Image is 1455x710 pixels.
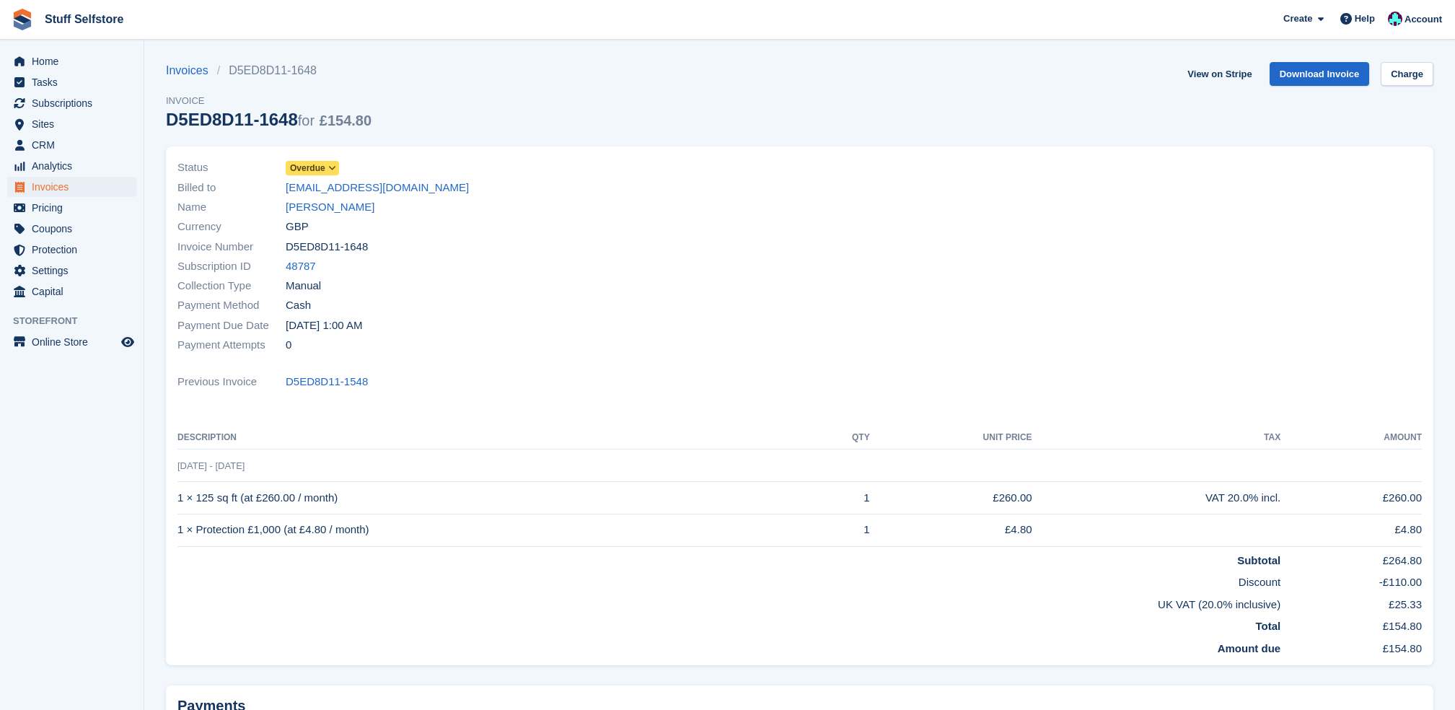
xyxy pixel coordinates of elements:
td: £154.80 [1280,613,1422,635]
span: Invoices [32,177,118,197]
th: Amount [1280,426,1422,450]
span: Coupons [32,219,118,239]
th: QTY [811,426,870,450]
span: Collection Type [177,278,286,294]
img: stora-icon-8386f47178a22dfd0bd8f6a31ec36ba5ce8667c1dd55bd0f319d3a0aa187defe.svg [12,9,33,30]
span: Status [177,159,286,176]
a: Invoices [166,62,217,79]
a: [EMAIL_ADDRESS][DOMAIN_NAME] [286,180,469,196]
td: -£110.00 [1280,569,1422,591]
span: Pricing [32,198,118,218]
td: £25.33 [1280,591,1422,613]
td: UK VAT (20.0% inclusive) [177,591,1280,613]
td: £4.80 [870,514,1032,546]
time: 2025-09-03 00:00:00 UTC [286,317,362,334]
a: menu [7,281,136,302]
span: Home [32,51,118,71]
th: Description [177,426,811,450]
td: 1 [811,514,870,546]
span: Subscription ID [177,258,286,275]
a: Charge [1381,62,1433,86]
span: Help [1355,12,1375,26]
span: Protection [32,240,118,260]
span: Analytics [32,156,118,176]
span: Payment Due Date [177,317,286,334]
td: £264.80 [1280,546,1422,569]
a: 48787 [286,258,316,275]
a: Download Invoice [1270,62,1370,86]
a: menu [7,93,136,113]
div: VAT 20.0% incl. [1032,490,1281,507]
span: GBP [286,219,309,235]
span: Billed to [177,180,286,196]
span: Storefront [13,314,144,328]
span: Payment Attempts [177,337,286,354]
a: menu [7,198,136,218]
span: Overdue [290,162,325,175]
span: Currency [177,219,286,235]
span: Subscriptions [32,93,118,113]
span: Online Store [32,332,118,352]
a: menu [7,332,136,352]
a: menu [7,135,136,155]
a: D5ED8D11-1548 [286,374,368,390]
th: Tax [1032,426,1281,450]
span: Previous Invoice [177,374,286,390]
span: D5ED8D11-1648 [286,239,368,255]
strong: Total [1255,620,1280,632]
a: menu [7,156,136,176]
td: £154.80 [1280,635,1422,657]
span: Invoice Number [177,239,286,255]
td: £4.80 [1280,514,1422,546]
td: 1 × 125 sq ft (at £260.00 / month) [177,482,811,514]
a: View on Stripe [1182,62,1257,86]
span: Cash [286,297,311,314]
strong: Amount due [1218,642,1281,654]
a: menu [7,51,136,71]
img: Simon Gardner [1388,12,1402,26]
a: menu [7,240,136,260]
td: 1 × Protection £1,000 (at £4.80 / month) [177,514,811,546]
span: Invoice [166,94,372,108]
span: Account [1405,12,1442,27]
span: Manual [286,278,321,294]
span: Tasks [32,72,118,92]
div: D5ED8D11-1648 [166,110,372,129]
a: menu [7,177,136,197]
span: for [298,113,315,128]
a: menu [7,114,136,134]
a: menu [7,219,136,239]
span: Capital [32,281,118,302]
td: Discount [177,569,1280,591]
a: Preview store [119,333,136,351]
span: Create [1283,12,1312,26]
td: £260.00 [1280,482,1422,514]
a: Overdue [286,159,339,176]
td: 1 [811,482,870,514]
span: Payment Method [177,297,286,314]
nav: breadcrumbs [166,62,372,79]
a: [PERSON_NAME] [286,199,374,216]
a: menu [7,72,136,92]
span: Name [177,199,286,216]
th: Unit Price [870,426,1032,450]
span: Settings [32,260,118,281]
span: £154.80 [320,113,372,128]
a: Stuff Selfstore [39,7,129,31]
span: Sites [32,114,118,134]
a: menu [7,260,136,281]
span: CRM [32,135,118,155]
td: £260.00 [870,482,1032,514]
strong: Subtotal [1237,554,1280,566]
span: [DATE] - [DATE] [177,460,245,471]
span: 0 [286,337,291,354]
